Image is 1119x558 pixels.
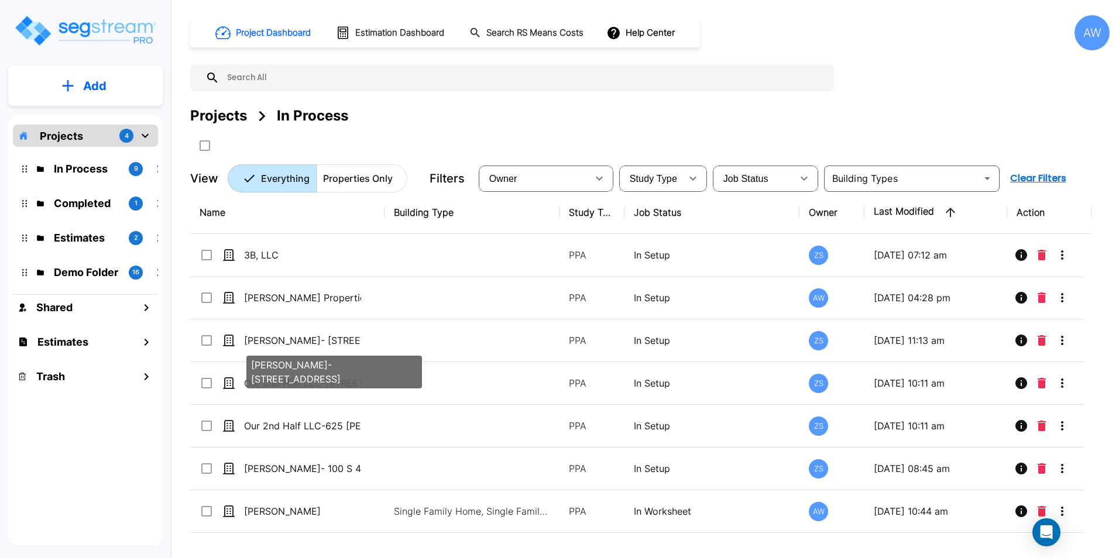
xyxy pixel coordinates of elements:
p: 1 [135,198,138,208]
button: Clear Filters [1005,167,1071,190]
p: PPA [569,291,615,305]
h1: Trash [36,368,65,384]
p: 2 [134,233,138,243]
p: [DATE] 07:12 am [874,248,998,262]
button: Delete [1033,500,1051,523]
button: Info [1010,414,1033,438]
img: Logo [13,14,157,47]
th: Owner [799,191,864,234]
p: [DATE] 11:13 am [874,333,998,347]
button: Delete [1033,286,1051,309]
button: Info [1010,329,1033,352]
div: In Process [277,105,348,126]
button: Open [979,170,996,187]
p: PPA [569,376,615,390]
div: AW [809,502,828,521]
button: Everything [228,164,317,192]
button: More-Options [1051,414,1074,438]
button: Delete [1033,414,1051,438]
button: Info [1010,243,1033,267]
p: PPA [569,504,615,518]
p: Our 2nd Half LLC-[STREET_ADDRESS] [244,376,361,390]
p: In Worksheet [634,504,790,518]
button: Delete [1033,371,1051,395]
p: In Setup [634,376,790,390]
p: In Process [54,161,119,177]
p: PPA [569,248,615,262]
button: Estimation Dashboard [331,20,451,45]
button: More-Options [1051,329,1074,352]
p: 9 [134,164,138,174]
p: PPA [569,333,615,347]
th: Action [1007,191,1091,234]
p: [DATE] 10:11 am [874,376,998,390]
p: [PERSON_NAME]- [STREET_ADDRESS] [244,333,361,347]
div: AW [809,288,828,308]
p: 16 [132,267,139,277]
p: [PERSON_NAME] Properties [244,291,361,305]
p: Everything [261,171,310,185]
th: Building Type [385,191,559,234]
div: ZS [809,459,828,478]
button: Delete [1033,457,1051,480]
p: Filters [430,170,465,187]
p: In Setup [634,291,790,305]
div: Select [622,162,681,195]
div: Select [715,162,792,195]
p: Add [83,77,107,95]
h1: Shared [36,299,73,315]
p: [PERSON_NAME]- 100 S 4th [244,461,361,476]
p: Estimates [54,230,119,246]
span: Job Status [723,174,768,184]
button: Info [1010,371,1033,395]
p: 3B, LLC [244,248,361,262]
div: Select [481,162,588,195]
div: ZS [809,331,828,350]
h1: Search RS Means Costs [486,26,583,40]
p: View [190,170,218,187]
p: [PERSON_NAME]- [STREET_ADDRESS] [251,358,417,386]
button: Delete [1033,243,1051,267]
button: More-Options [1051,286,1074,309]
p: In Setup [634,248,790,262]
th: Last Modified [864,191,1007,234]
th: Name [190,191,385,234]
p: [DATE] 10:44 am [874,504,998,518]
div: Platform [228,164,407,192]
input: Search All [219,64,828,91]
h1: Estimates [37,334,88,350]
p: In Setup [634,461,790,476]
button: SelectAll [193,134,217,157]
button: Project Dashboard [211,20,317,46]
p: [DATE] 10:11 am [874,419,998,433]
button: More-Options [1051,371,1074,395]
p: Our 2nd Half LLC-625 [PERSON_NAME] [244,419,361,433]
p: [DATE] 08:45 am [874,461,998,476]
span: Owner [489,174,517,184]
p: [DATE] 04:28 pm [874,291,998,305]
button: More-Options [1051,457,1074,480]
span: Study Type [630,174,677,184]
button: Info [1010,286,1033,309]
div: AW [1075,15,1110,50]
p: PPA [569,461,615,476]
button: More-Options [1051,500,1074,523]
p: In Setup [634,419,790,433]
button: Info [1010,457,1033,480]
div: Open Intercom Messenger [1032,518,1060,546]
h1: Estimation Dashboard [355,26,444,40]
div: ZS [809,246,828,265]
button: Search RS Means Costs [465,22,590,44]
p: Projects [40,128,83,144]
button: Info [1010,500,1033,523]
div: Projects [190,105,247,126]
p: In Setup [634,333,790,347]
button: Add [8,69,163,103]
p: [PERSON_NAME] [244,504,361,518]
p: 4 [125,131,129,141]
button: More-Options [1051,243,1074,267]
button: Help Center [604,22,679,44]
p: Completed [54,195,119,211]
th: Job Status [624,191,799,234]
th: Study Type [559,191,624,234]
